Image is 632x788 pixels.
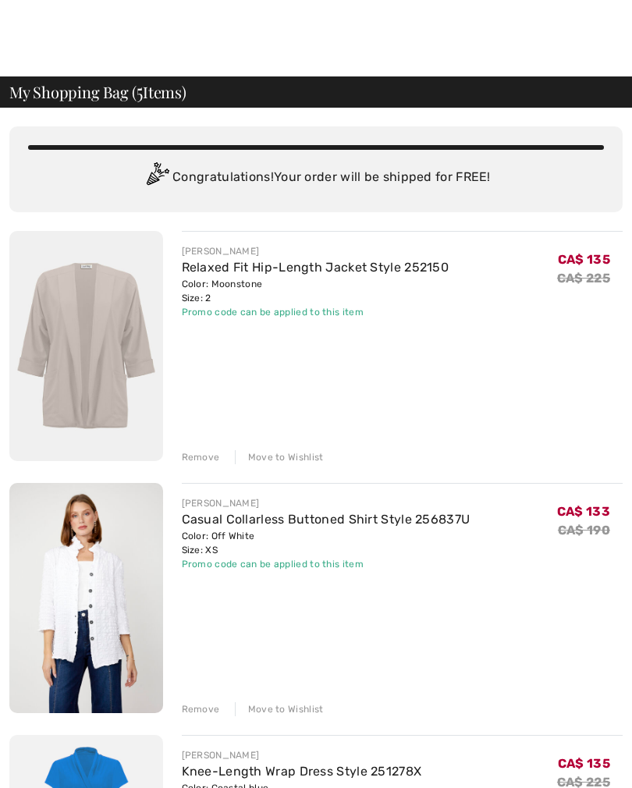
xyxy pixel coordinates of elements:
div: Color: Moonstone Size: 2 [182,277,449,305]
a: Knee-Length Wrap Dress Style 251278X [182,764,422,779]
div: [PERSON_NAME] [182,496,470,510]
span: 5 [137,80,143,101]
span: CA$ 135 [558,252,610,267]
div: Move to Wishlist [235,702,324,716]
s: CA$ 190 [558,523,610,538]
img: Congratulation2.svg [141,162,172,193]
span: My Shopping Bag ( Items) [9,84,186,100]
a: Casual Collarless Buttoned Shirt Style 256837U [182,512,470,527]
div: Remove [182,450,220,464]
div: Promo code can be applied to this item [182,557,470,571]
div: Move to Wishlist [235,450,324,464]
span: CA$ 133 [557,504,610,519]
div: Congratulations! Your order will be shipped for FREE! [28,162,604,193]
a: Relaxed Fit Hip-Length Jacket Style 252150 [182,260,449,275]
img: Casual Collarless Buttoned Shirt Style 256837U [9,483,163,713]
s: CA$ 225 [557,271,610,286]
span: CA$ 135 [558,756,610,771]
div: Promo code can be applied to this item [182,305,449,319]
img: Relaxed Fit Hip-Length Jacket Style 252150 [9,231,163,461]
div: Remove [182,702,220,716]
div: Color: Off White Size: XS [182,529,470,557]
div: [PERSON_NAME] [182,748,422,762]
div: [PERSON_NAME] [182,244,449,258]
